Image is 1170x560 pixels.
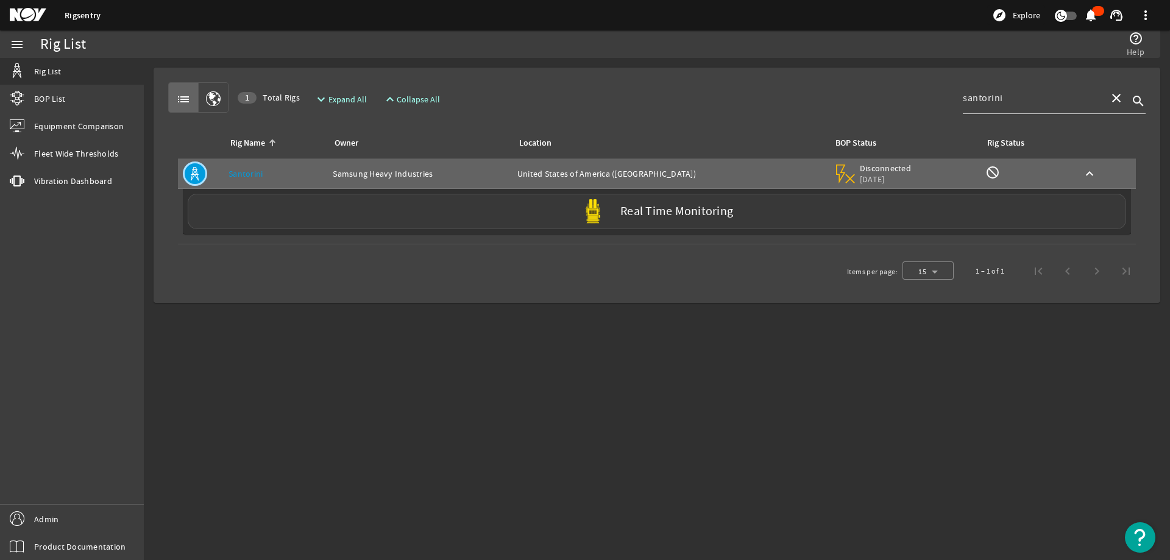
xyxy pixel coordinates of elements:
[1109,8,1124,23] mat-icon: support_agent
[10,174,24,188] mat-icon: vibration
[314,92,324,107] mat-icon: expand_more
[963,91,1099,105] input: Search...
[328,93,367,105] span: Expand All
[1125,522,1155,553] button: Open Resource Center
[985,165,1000,180] mat-icon: Rig Monitoring not available for this rig
[34,541,126,553] span: Product Documentation
[183,194,1131,229] a: Real Time Monitoring
[860,163,912,174] span: Disconnected
[238,92,257,104] div: 1
[34,65,61,77] span: Rig List
[378,88,445,110] button: Collapse All
[1083,8,1098,23] mat-icon: notifications
[519,136,551,150] div: Location
[397,93,440,105] span: Collapse All
[34,513,58,525] span: Admin
[987,136,1024,150] div: Rig Status
[65,10,101,21] a: Rigsentry
[581,199,605,224] img: Yellowpod.svg
[1109,91,1124,105] mat-icon: close
[335,136,358,150] div: Owner
[176,92,191,107] mat-icon: list
[238,91,300,104] span: Total Rigs
[987,5,1045,25] button: Explore
[309,88,372,110] button: Expand All
[1131,1,1160,30] button: more_vert
[333,136,502,150] div: Owner
[976,265,1004,277] div: 1 – 1 of 1
[10,37,24,52] mat-icon: menu
[34,147,118,160] span: Fleet Wide Thresholds
[40,38,86,51] div: Rig List
[34,120,124,132] span: Equipment Comparison
[34,175,112,187] span: Vibration Dashboard
[835,136,876,150] div: BOP Status
[517,136,819,150] div: Location
[860,174,912,185] span: [DATE]
[1129,31,1143,46] mat-icon: help_outline
[34,93,65,105] span: BOP List
[847,266,898,278] div: Items per page:
[620,205,733,218] label: Real Time Monitoring
[229,136,318,150] div: Rig Name
[1127,46,1144,58] span: Help
[1131,94,1146,108] i: search
[517,168,824,180] div: United States of America ([GEOGRAPHIC_DATA])
[1013,9,1040,21] span: Explore
[1082,166,1097,181] mat-icon: keyboard_arrow_up
[230,136,265,150] div: Rig Name
[333,168,507,180] div: Samsung Heavy Industries
[383,92,392,107] mat-icon: expand_less
[992,8,1007,23] mat-icon: explore
[229,168,263,179] a: Santorini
